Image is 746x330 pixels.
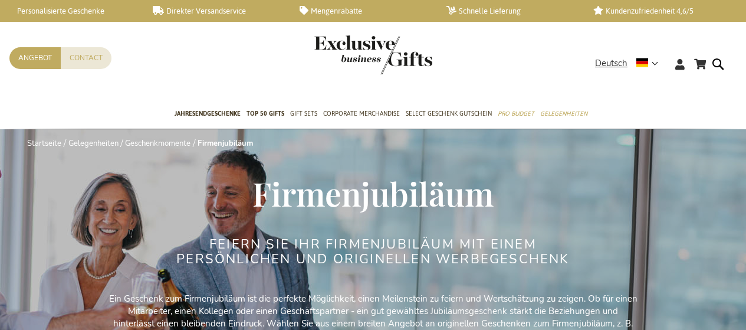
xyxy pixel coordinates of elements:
[498,100,534,129] a: Pro Budget
[247,100,284,129] a: TOP 50 Gifts
[68,138,119,149] a: Gelegenheiten
[175,100,241,129] a: Jahresendgeschenke
[152,237,594,266] h2: FEIERN SIE IHR FIRMENJUBILÄUM MIT EINEM PERSÖNLICHEN UND ORIGINELLEN WERBEGESCHENK
[125,138,190,149] a: Geschenkmomente
[9,47,61,69] a: Angebot
[27,138,61,149] a: Startseite
[446,6,574,16] a: Schnelle Lieferung
[61,47,111,69] a: Contact
[198,138,253,149] strong: Firmenjubiläum
[6,6,134,16] a: Personalisierte Geschenke
[314,35,373,74] a: store logo
[540,100,587,129] a: Gelegenheiten
[175,107,241,120] span: Jahresendgeschenke
[314,35,432,74] img: Exclusive Business gifts logo
[300,6,428,16] a: Mengenrabatte
[252,171,494,215] span: Firmenjubiläum
[595,57,627,70] span: Deutsch
[290,100,317,129] a: Gift Sets
[593,6,721,16] a: Kundenzufriedenheit 4,6/5
[323,100,400,129] a: Corporate Merchandise
[406,100,492,129] a: Select Geschenk Gutschein
[290,107,317,120] span: Gift Sets
[540,107,587,120] span: Gelegenheiten
[498,107,534,120] span: Pro Budget
[323,107,400,120] span: Corporate Merchandise
[153,6,281,16] a: Direkter Versandservice
[406,107,492,120] span: Select Geschenk Gutschein
[247,107,284,120] span: TOP 50 Gifts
